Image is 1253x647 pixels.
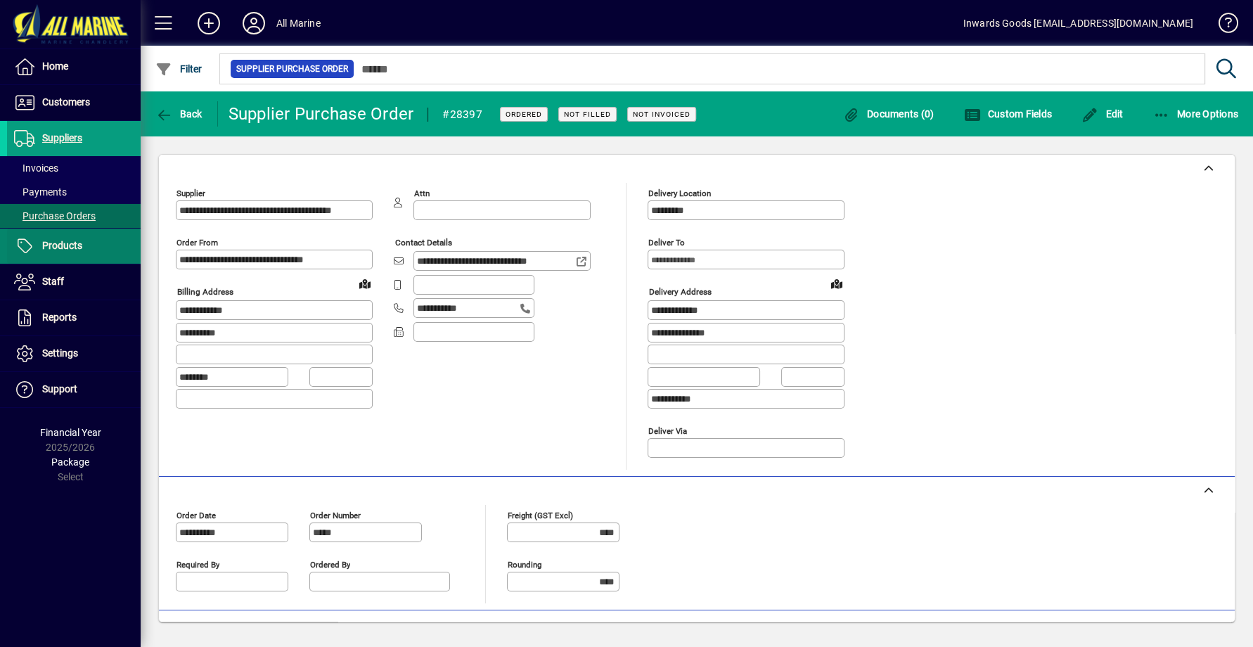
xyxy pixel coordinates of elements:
[51,456,89,468] span: Package
[1207,3,1235,49] a: Knowledge Base
[354,272,376,295] a: View on map
[42,312,77,323] span: Reports
[155,108,203,120] span: Back
[176,188,205,198] mat-label: Supplier
[7,180,141,204] a: Payments
[7,85,141,120] a: Customers
[186,11,231,36] button: Add
[564,110,611,119] span: Not Filled
[7,229,141,264] a: Products
[7,264,141,300] a: Staff
[152,101,206,127] button: Back
[14,210,96,222] span: Purchase Orders
[963,12,1193,34] div: Inwards Goods [EMAIL_ADDRESS][DOMAIN_NAME]
[229,103,414,125] div: Supplier Purchase Order
[14,162,58,174] span: Invoices
[42,60,68,72] span: Home
[42,96,90,108] span: Customers
[1081,108,1124,120] span: Edit
[1153,108,1239,120] span: More Options
[1078,101,1127,127] button: Edit
[176,559,219,569] mat-label: Required by
[236,62,348,76] span: Supplier Purchase Order
[42,240,82,251] span: Products
[414,188,430,198] mat-label: Attn
[7,300,141,335] a: Reports
[310,510,361,520] mat-label: Order number
[442,103,482,126] div: #28397
[840,101,938,127] button: Documents (0)
[508,510,573,520] mat-label: Freight (GST excl)
[42,383,77,395] span: Support
[7,372,141,407] a: Support
[152,56,206,82] button: Filter
[155,63,203,75] span: Filter
[960,101,1055,127] button: Custom Fields
[7,156,141,180] a: Invoices
[648,238,685,248] mat-label: Deliver To
[633,110,690,119] span: Not Invoiced
[7,204,141,228] a: Purchase Orders
[141,101,218,127] app-page-header-button: Back
[42,132,82,143] span: Suppliers
[7,49,141,84] a: Home
[7,336,141,371] a: Settings
[42,347,78,359] span: Settings
[648,188,711,198] mat-label: Delivery Location
[14,186,67,198] span: Payments
[843,108,934,120] span: Documents (0)
[231,11,276,36] button: Profile
[508,559,541,569] mat-label: Rounding
[825,272,848,295] a: View on map
[506,110,542,119] span: Ordered
[1150,101,1242,127] button: More Options
[40,427,101,438] span: Financial Year
[963,108,1052,120] span: Custom Fields
[648,425,687,435] mat-label: Deliver via
[42,276,64,287] span: Staff
[310,559,350,569] mat-label: Ordered by
[176,238,218,248] mat-label: Order from
[276,12,321,34] div: All Marine
[176,510,216,520] mat-label: Order date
